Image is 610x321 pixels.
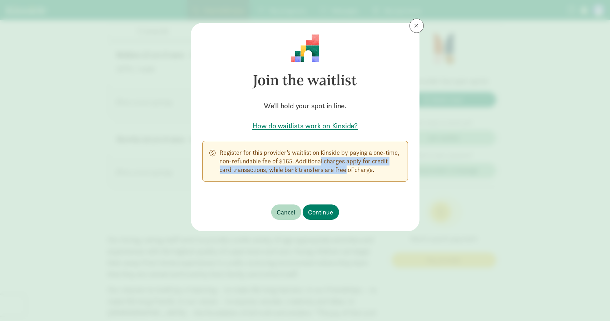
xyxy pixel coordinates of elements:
button: Cancel [271,204,301,220]
span: Continue [308,207,333,217]
p: Register for this provider’s waitlist on Kinside by paying a one-time, non-refundable fee of $165... [220,148,401,174]
h3: Join the waitlist [202,62,408,98]
h5: We'll hold your spot in line. [202,101,408,111]
span: Cancel [277,207,296,217]
a: How do waitlists work on Kinside? [202,121,408,131]
button: Continue [303,204,339,220]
